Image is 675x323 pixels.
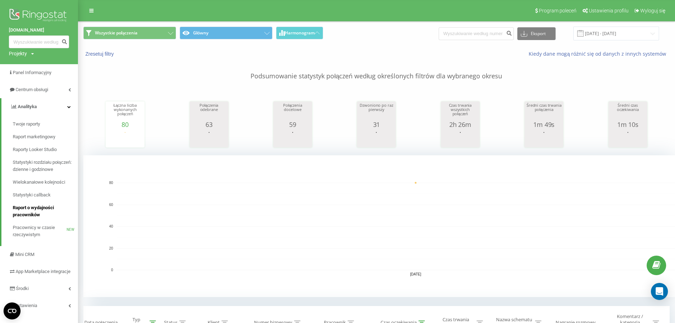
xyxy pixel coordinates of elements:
a: Raport marketingowy [13,130,78,143]
span: Środki [16,286,29,291]
span: Mini CRM [15,252,34,257]
button: Harmonogram [276,27,323,39]
svg: A chart. [359,128,394,149]
span: Wyloguj się [640,8,665,13]
span: Ustawienia [15,303,37,308]
text: [DATE] [410,272,421,276]
div: Czas trwania wszystkich połączeń [443,103,478,121]
span: Twoje raporty [13,121,40,128]
svg: A chart. [443,128,478,149]
span: App Marketplace integracje [16,269,71,274]
button: Eksport [517,27,556,40]
span: Raport marketingowy [13,133,55,140]
div: Projekty [9,50,27,57]
span: Analityka [18,104,37,109]
a: Raport o wydajności pracowników [13,201,78,221]
div: 59 [275,121,310,128]
span: Raporty Looker Studio [13,146,57,153]
div: 1m 49s [526,121,562,128]
div: Średni czas trwania połączenia [526,103,562,121]
a: Kiedy dane mogą różnić się od danych z innych systemów [529,50,670,57]
div: Połączenia odebrane [191,103,227,121]
input: Wyszukiwanie według numeru [9,35,69,48]
img: Ringostat logo [9,7,69,25]
span: Ustawienia profilu [589,8,629,13]
div: Open Intercom Messenger [651,283,668,300]
a: [DOMAIN_NAME] [9,27,69,34]
span: Harmonogram [285,30,315,35]
input: Wyszukiwanie według numeru [439,27,514,40]
div: 31 [359,121,394,128]
div: 1m 10s [610,121,646,128]
div: Łączna liczba wykonanych połączeń [107,103,143,121]
div: Średni czas oczekiwania [610,103,646,121]
span: Wszystkie połączenia [95,30,137,36]
div: Połączenia docelowe [275,103,310,121]
a: Wielokanałowe kolejności [13,176,78,189]
span: Panel Informacyjny [13,70,51,75]
a: Pracownicy w czasie rzeczywistymNEW [13,221,78,241]
svg: A chart. [610,128,646,149]
text: 60 [109,203,113,207]
span: Wielokanałowe kolejności [13,179,65,186]
button: Zresetuj filtry [83,51,117,57]
button: Open CMP widget [4,302,21,319]
p: Podsumowanie statystyk połączeń według określonych filtrów dla wybranego okresu [83,57,670,81]
span: Statystyki rozdziału połączeń: dzienne i godzinowe [13,159,74,173]
span: Raport o wydajności pracowników [13,204,74,218]
svg: A chart. [275,128,310,149]
svg: A chart. [191,128,227,149]
span: Statystyki callback [13,191,51,199]
button: Wszystkie połączenia [83,27,176,39]
button: Główny [180,27,272,39]
text: 20 [109,246,113,250]
div: 63 [191,121,227,128]
svg: A chart. [526,128,562,149]
a: Twoje raporty [13,118,78,130]
text: 0 [111,268,113,272]
span: Pracownicy w czasie rzeczywistym [13,224,67,238]
a: Analityka [1,98,78,115]
span: Centrum obsługi [16,87,48,92]
a: Statystyki rozdziału połączeń: dzienne i godzinowe [13,156,78,176]
svg: A chart. [107,128,143,149]
text: 40 [109,224,113,228]
span: Program poleceń [539,8,576,13]
text: 80 [109,181,113,185]
a: Statystyki callback [13,189,78,201]
div: 80 [107,121,143,128]
div: Dzwoniono po raz pierwszy [359,103,394,121]
a: Raporty Looker Studio [13,143,78,156]
div: 2h 26m [443,121,478,128]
